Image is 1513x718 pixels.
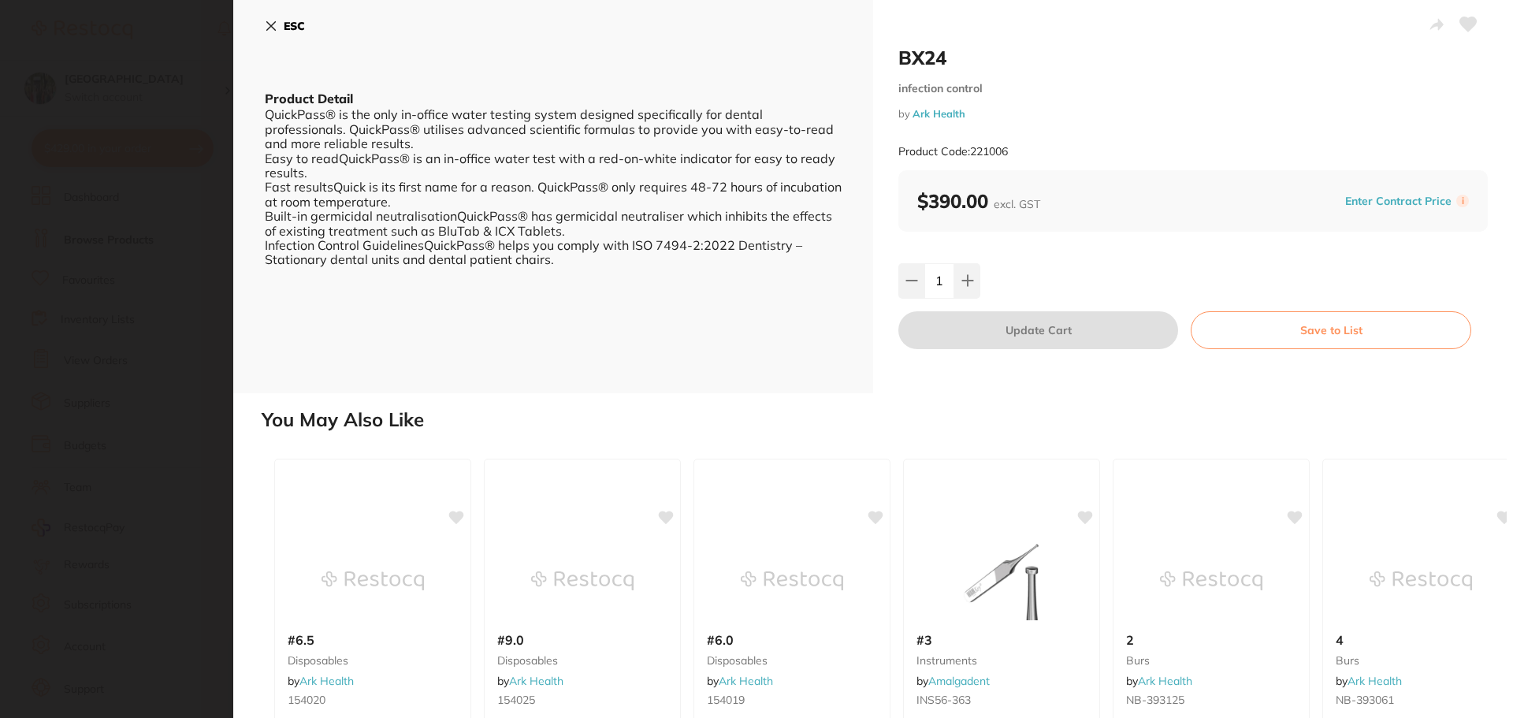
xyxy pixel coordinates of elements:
[916,633,1087,647] b: #3
[1370,541,1472,620] img: 4
[497,633,667,647] b: #9.0
[916,654,1087,667] small: instruments
[1160,541,1262,620] img: 2
[509,674,563,688] a: Ark Health
[898,108,1488,120] small: by
[916,674,990,688] span: by
[1336,674,1402,688] span: by
[917,189,1040,213] b: $390.00
[707,654,877,667] small: disposables
[497,654,667,667] small: disposables
[1340,194,1456,209] button: Enter Contract Price
[898,82,1488,95] small: infection control
[531,541,634,620] img: #9.0
[265,107,842,266] div: QuickPass® is the only in-office water testing system designed specifically for dental profession...
[898,46,1488,69] h2: BX24
[262,409,1507,431] h2: You May Also Like
[1336,694,1506,706] small: NB-393061
[741,541,843,620] img: #6.0
[928,674,990,688] a: Amalgadent
[284,19,305,33] b: ESC
[1126,694,1296,706] small: NB-393125
[1336,654,1506,667] small: burs
[994,197,1040,211] span: excl. GST
[1126,633,1296,647] b: 2
[265,91,353,106] b: Product Detail
[1456,195,1469,207] label: i
[898,145,1008,158] small: Product Code: 221006
[288,694,458,706] small: 154020
[1348,674,1402,688] a: Ark Health
[1191,311,1471,349] button: Save to List
[719,674,773,688] a: Ark Health
[265,13,305,39] button: ESC
[950,541,1053,620] img: #3
[898,311,1178,349] button: Update Cart
[1336,633,1506,647] b: 4
[1126,654,1296,667] small: burs
[916,694,1087,706] small: INS56-363
[288,633,458,647] b: #6.5
[1126,674,1192,688] span: by
[299,674,354,688] a: Ark Health
[913,107,965,120] a: Ark Health
[707,694,877,706] small: 154019
[497,674,563,688] span: by
[322,541,424,620] img: #6.5
[707,674,773,688] span: by
[497,694,667,706] small: 154025
[288,674,354,688] span: by
[288,654,458,667] small: disposables
[1138,674,1192,688] a: Ark Health
[707,633,877,647] b: #6.0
